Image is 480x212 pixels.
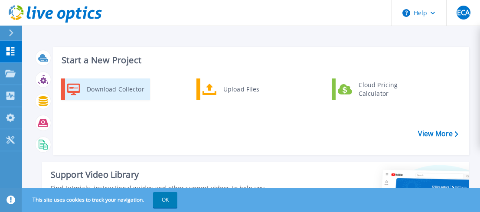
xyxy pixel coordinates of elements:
[62,55,458,65] h3: Start a New Project
[61,78,150,100] a: Download Collector
[24,192,177,208] span: This site uses cookies to track your navigation.
[196,78,285,100] a: Upload Files
[51,169,271,180] div: Support Video Library
[354,81,418,98] div: Cloud Pricing Calculator
[457,9,470,16] span: ECA
[51,184,271,201] div: Find tutorials, instructional guides and other support videos to help you make the most of your L...
[219,81,283,98] div: Upload Files
[332,78,421,100] a: Cloud Pricing Calculator
[153,192,177,208] button: OK
[82,81,148,98] div: Download Collector
[418,130,458,138] a: View More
